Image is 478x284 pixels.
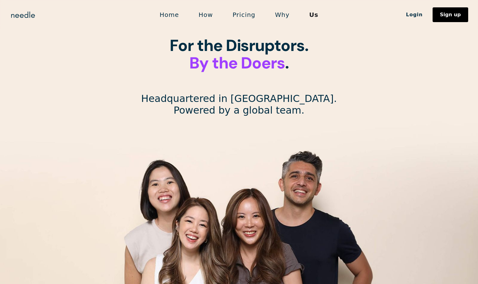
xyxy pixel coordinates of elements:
a: Why [265,8,299,21]
p: Headquartered in [GEOGRAPHIC_DATA]. Powered by a global team. [141,93,337,116]
a: Pricing [223,8,265,21]
span: By the Doers [189,53,285,73]
a: Login [396,10,433,20]
h1: For the Disruptors. ‍ . ‍ [170,37,308,90]
a: How [189,8,223,21]
a: Us [299,8,328,21]
a: Sign up [433,7,468,22]
div: Sign up [440,12,461,17]
a: Home [150,8,189,21]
